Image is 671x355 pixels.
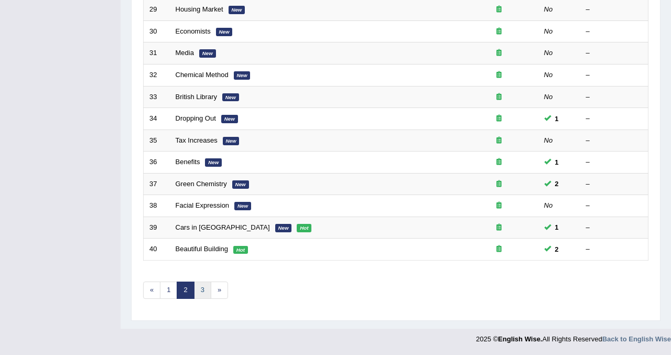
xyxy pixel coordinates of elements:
[586,244,643,254] div: –
[586,223,643,233] div: –
[176,201,230,209] a: Facial Expression
[551,244,563,255] span: You can still take this question
[176,223,270,231] a: Cars in [GEOGRAPHIC_DATA]
[144,195,170,217] td: 38
[544,136,553,144] em: No
[544,201,553,209] em: No
[466,114,533,124] div: Exam occurring question
[222,93,239,102] em: New
[498,335,542,343] strong: English Wise.
[144,130,170,152] td: 35
[466,157,533,167] div: Exam occurring question
[176,27,211,35] a: Economists
[586,27,643,37] div: –
[223,137,240,145] em: New
[551,113,563,124] span: You can still take this question
[586,48,643,58] div: –
[144,86,170,108] td: 33
[544,5,553,13] em: No
[177,282,194,299] a: 2
[144,20,170,42] td: 30
[143,282,160,299] a: «
[176,5,223,13] a: Housing Market
[144,217,170,239] td: 39
[194,282,211,299] a: 3
[586,114,643,124] div: –
[176,93,217,101] a: British Library
[586,92,643,102] div: –
[176,158,200,166] a: Benefits
[466,5,533,15] div: Exam occurring question
[466,70,533,80] div: Exam occurring question
[176,136,218,144] a: Tax Increases
[221,115,238,123] em: New
[297,224,311,232] em: Hot
[602,335,671,343] a: Back to English Wise
[199,49,216,58] em: New
[216,28,233,36] em: New
[586,136,643,146] div: –
[234,71,251,80] em: New
[160,282,177,299] a: 1
[205,158,222,167] em: New
[551,178,563,189] span: You can still take this question
[466,92,533,102] div: Exam occurring question
[466,223,533,233] div: Exam occurring question
[144,108,170,130] td: 34
[466,179,533,189] div: Exam occurring question
[466,27,533,37] div: Exam occurring question
[476,329,671,344] div: 2025 © All Rights Reserved
[551,222,563,233] span: You can still take this question
[144,64,170,86] td: 32
[586,5,643,15] div: –
[466,136,533,146] div: Exam occurring question
[544,49,553,57] em: No
[466,201,533,211] div: Exam occurring question
[176,245,228,253] a: Beautiful Building
[544,27,553,35] em: No
[275,224,292,232] em: New
[544,71,553,79] em: No
[232,180,249,189] em: New
[176,71,229,79] a: Chemical Method
[234,202,251,210] em: New
[176,49,194,57] a: Media
[144,173,170,195] td: 37
[466,48,533,58] div: Exam occurring question
[586,157,643,167] div: –
[233,246,248,254] em: Hot
[176,114,216,122] a: Dropping Out
[551,157,563,168] span: You can still take this question
[211,282,228,299] a: »
[544,93,553,101] em: No
[144,239,170,261] td: 40
[229,6,245,14] em: New
[466,244,533,254] div: Exam occurring question
[586,179,643,189] div: –
[144,152,170,174] td: 36
[176,180,227,188] a: Green Chemistry
[586,70,643,80] div: –
[144,42,170,64] td: 31
[586,201,643,211] div: –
